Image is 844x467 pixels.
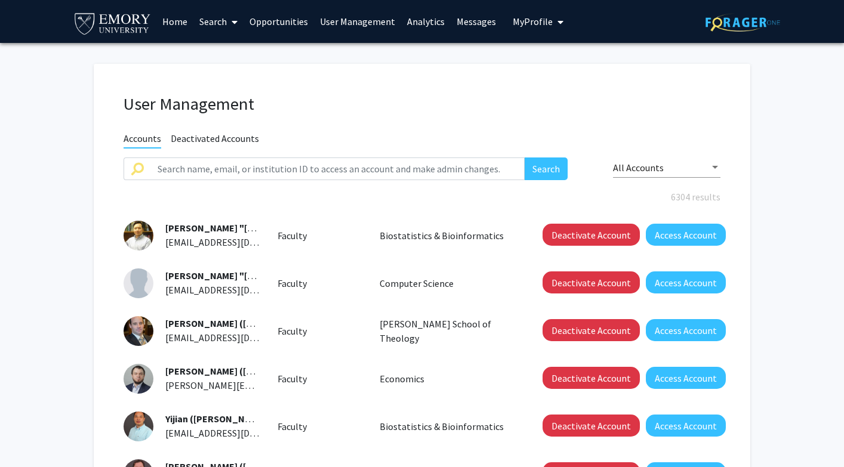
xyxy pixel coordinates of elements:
[646,367,726,389] button: Access Account
[124,268,153,298] img: Profile Picture
[165,332,311,344] span: [EMAIL_ADDRESS][DOMAIN_NAME]
[269,228,371,243] div: Faculty
[451,1,502,42] a: Messages
[124,316,153,346] img: Profile Picture
[543,367,640,389] button: Deactivate Account
[124,412,153,441] img: Profile Picture
[401,1,451,42] a: Analytics
[124,94,720,115] h1: User Management
[646,224,726,246] button: Access Account
[150,157,525,180] input: Search name, email, or institution ID to access an account and make admin changes.
[706,13,780,32] img: ForagerOne Logo
[314,1,401,42] a: User Management
[124,221,153,250] img: Profile Picture
[380,419,516,434] p: Biostatistics & Bioinformatics
[115,190,729,204] div: 6304 results
[613,162,664,174] span: All Accounts
[543,224,640,246] button: Deactivate Account
[525,157,568,180] button: Search
[165,236,311,248] span: [EMAIL_ADDRESS][DOMAIN_NAME]
[9,413,51,458] iframe: Chat
[646,415,726,437] button: Access Account
[380,228,516,243] p: Biostatistics & Bioinformatics
[165,365,393,377] span: [PERSON_NAME] ([PERSON_NAME]) [PERSON_NAME]
[124,364,153,394] img: Profile Picture
[165,413,343,425] span: Yijian ([PERSON_NAME]) [PERSON_NAME]
[646,271,726,293] button: Access Account
[380,276,516,290] p: Computer Science
[269,419,371,434] div: Faculty
[269,324,371,338] div: Faculty
[244,1,314,42] a: Opportunities
[165,317,315,329] span: [PERSON_NAME] ([PERSON_NAME]
[165,427,311,439] span: [EMAIL_ADDRESS][DOMAIN_NAME]
[269,372,371,386] div: Faculty
[156,1,193,42] a: Home
[165,365,433,377] span: (kkarbo2)
[269,276,371,290] div: Faculty
[171,132,259,147] span: Deactivated Accounts
[380,317,516,345] p: [PERSON_NAME] School of Theology
[543,319,640,341] button: Deactivate Account
[165,222,395,234] span: [PERSON_NAME] "[PERSON_NAME]" [PERSON_NAME]
[513,16,553,27] span: My Profile
[380,372,516,386] p: Economics
[124,132,161,149] span: Accounts
[646,319,726,341] button: Access Account
[543,415,640,437] button: Deactivate Account
[73,10,152,36] img: Emory University Logo
[165,284,311,296] span: [EMAIL_ADDRESS][DOMAIN_NAME]
[193,1,244,42] a: Search
[165,270,395,282] span: [PERSON_NAME] "[PERSON_NAME]" [PERSON_NAME]
[543,271,640,293] button: Deactivate Account
[165,379,524,391] span: [PERSON_NAME][EMAIL_ADDRESS][PERSON_NAME][PERSON_NAME][DOMAIN_NAME]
